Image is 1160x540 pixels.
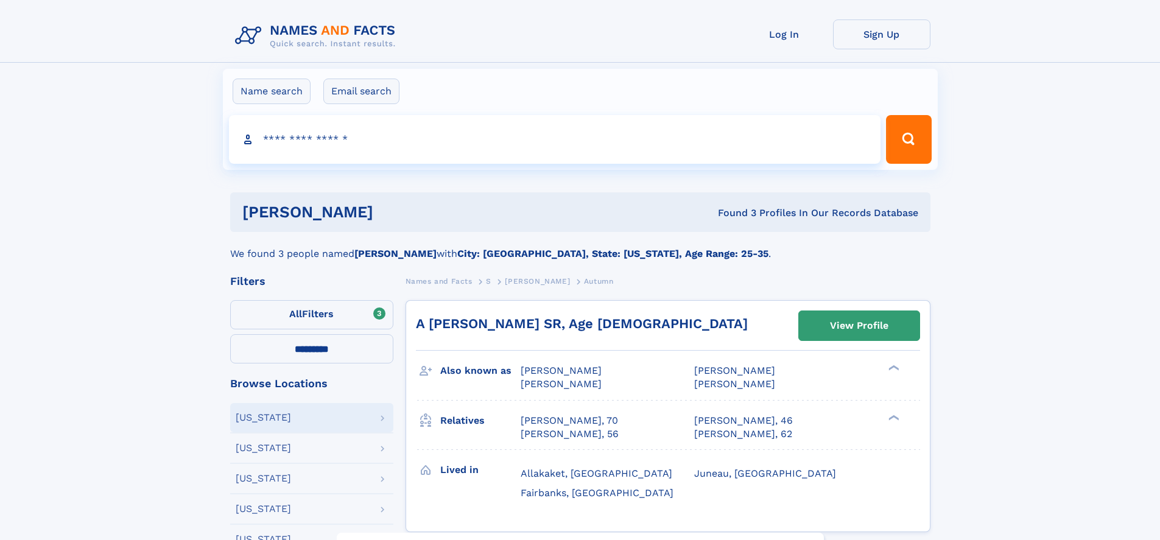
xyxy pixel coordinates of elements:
div: ❯ [885,413,900,421]
button: Search Button [886,115,931,164]
span: Juneau, [GEOGRAPHIC_DATA] [694,468,836,479]
div: [US_STATE] [236,443,291,453]
div: ❯ [885,364,900,372]
div: Filters [230,276,393,287]
div: View Profile [830,312,888,340]
span: All [289,308,302,320]
div: [US_STATE] [236,413,291,423]
label: Email search [323,79,399,104]
a: S [486,273,491,289]
a: [PERSON_NAME], 46 [694,414,793,427]
span: [PERSON_NAME] [694,365,775,376]
b: City: [GEOGRAPHIC_DATA], State: [US_STATE], Age Range: 25-35 [457,248,768,259]
span: Autumn [584,277,614,286]
a: [PERSON_NAME], 62 [694,427,792,441]
a: [PERSON_NAME], 70 [521,414,618,427]
input: search input [229,115,881,164]
h3: Also known as [440,360,521,381]
span: [PERSON_NAME] [694,378,775,390]
h3: Lived in [440,460,521,480]
div: We found 3 people named with . [230,232,930,261]
span: [PERSON_NAME] [521,378,602,390]
a: Sign Up [833,19,930,49]
a: A [PERSON_NAME] SR, Age [DEMOGRAPHIC_DATA] [416,316,748,331]
a: View Profile [799,311,919,340]
div: [US_STATE] [236,474,291,483]
a: Log In [736,19,833,49]
div: [US_STATE] [236,504,291,514]
span: S [486,277,491,286]
div: Found 3 Profiles In Our Records Database [546,206,918,220]
label: Name search [233,79,311,104]
a: [PERSON_NAME] [505,273,570,289]
h3: Relatives [440,410,521,431]
img: Logo Names and Facts [230,19,406,52]
span: Fairbanks, [GEOGRAPHIC_DATA] [521,487,673,499]
h1: [PERSON_NAME] [242,205,546,220]
a: Names and Facts [406,273,473,289]
b: [PERSON_NAME] [354,248,437,259]
label: Filters [230,300,393,329]
a: [PERSON_NAME], 56 [521,427,619,441]
span: Allakaket, [GEOGRAPHIC_DATA] [521,468,672,479]
div: Browse Locations [230,378,393,389]
span: [PERSON_NAME] [505,277,570,286]
span: [PERSON_NAME] [521,365,602,376]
